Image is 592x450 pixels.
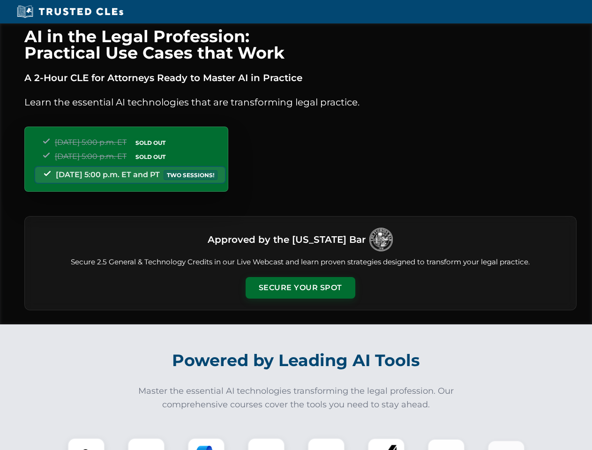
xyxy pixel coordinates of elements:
button: Secure Your Spot [246,277,355,299]
h2: Powered by Leading AI Tools [37,344,556,377]
span: SOLD OUT [132,138,169,148]
p: Learn the essential AI technologies that are transforming legal practice. [24,95,577,110]
h3: Approved by the [US_STATE] Bar [208,231,366,248]
p: Secure 2.5 General & Technology Credits in our Live Webcast and learn proven strategies designed ... [36,257,565,268]
span: [DATE] 5:00 p.m. ET [55,138,127,147]
h1: AI in the Legal Profession: Practical Use Cases that Work [24,28,577,61]
img: Logo [369,228,393,251]
span: [DATE] 5:00 p.m. ET [55,152,127,161]
img: Trusted CLEs [14,5,126,19]
p: A 2-Hour CLE for Attorneys Ready to Master AI in Practice [24,70,577,85]
span: SOLD OUT [132,152,169,162]
p: Master the essential AI technologies transforming the legal profession. Our comprehensive courses... [132,384,460,412]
